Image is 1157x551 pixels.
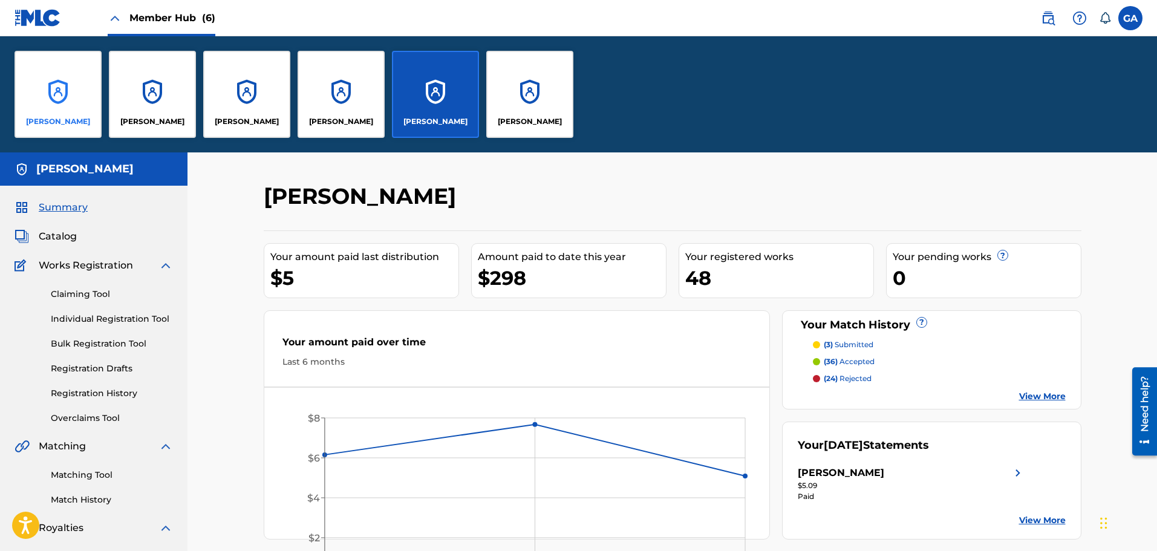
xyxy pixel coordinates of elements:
[15,9,61,27] img: MLC Logo
[109,51,196,138] a: Accounts[PERSON_NAME]
[298,51,385,138] a: Accounts[PERSON_NAME]
[51,362,173,375] a: Registration Drafts
[215,116,279,127] p: Gary Muttley
[498,116,562,127] p: Phil Vazquez
[798,480,1025,491] div: $5.09
[309,116,373,127] p: Jason Vazquez
[51,387,173,400] a: Registration History
[798,317,1066,333] div: Your Match History
[1123,362,1157,460] iframe: Resource Center
[824,356,875,367] p: accepted
[39,200,88,215] span: Summary
[51,313,173,325] a: Individual Registration Tool
[998,250,1008,260] span: ?
[824,373,872,384] p: rejected
[202,12,215,24] span: (6)
[824,340,833,349] span: (3)
[392,51,479,138] a: Accounts[PERSON_NAME]
[824,339,873,350] p: submitted
[15,439,30,454] img: Matching
[824,357,838,366] span: (36)
[282,356,752,368] div: Last 6 months
[15,162,29,177] img: Accounts
[1041,11,1055,25] img: search
[108,11,122,25] img: Close
[1036,6,1060,30] a: Public Search
[798,437,929,454] div: Your Statements
[308,452,320,464] tspan: $6
[813,373,1066,384] a: (24) rejected
[917,318,927,327] span: ?
[158,258,173,273] img: expand
[1099,12,1111,24] div: Notifications
[39,258,133,273] span: Works Registration
[824,439,863,452] span: [DATE]
[39,439,86,454] span: Matching
[51,494,173,506] a: Match History
[478,250,666,264] div: Amount paid to date this year
[1118,6,1142,30] div: User Menu
[270,264,458,292] div: $5
[15,51,102,138] a: Accounts[PERSON_NAME]
[26,116,90,127] p: Fernando Sierra
[203,51,290,138] a: Accounts[PERSON_NAME]
[478,264,666,292] div: $298
[15,229,77,244] a: CatalogCatalog
[1067,6,1092,30] div: Help
[813,339,1066,350] a: (3) submitted
[1019,514,1066,527] a: View More
[1100,505,1107,541] div: Drag
[15,229,29,244] img: Catalog
[39,229,77,244] span: Catalog
[1097,493,1157,551] iframe: Chat Widget
[39,521,83,535] span: Royalties
[813,356,1066,367] a: (36) accepted
[824,374,838,383] span: (24)
[1072,11,1087,25] img: help
[1019,390,1066,403] a: View More
[120,116,184,127] p: Gary Agis
[282,335,752,356] div: Your amount paid over time
[15,200,88,215] a: SummarySummary
[51,412,173,425] a: Overclaims Tool
[51,469,173,481] a: Matching Tool
[264,183,462,210] h2: [PERSON_NAME]
[15,258,30,273] img: Works Registration
[36,162,134,176] h5: Martin Gonzalez
[893,250,1081,264] div: Your pending works
[893,264,1081,292] div: 0
[129,11,215,25] span: Member Hub
[403,116,468,127] p: Martin Gonzalez
[158,439,173,454] img: expand
[308,532,320,544] tspan: $2
[685,264,873,292] div: 48
[270,250,458,264] div: Your amount paid last distribution
[798,466,884,480] div: [PERSON_NAME]
[158,521,173,535] img: expand
[15,200,29,215] img: Summary
[486,51,573,138] a: Accounts[PERSON_NAME]
[1011,466,1025,480] img: right chevron icon
[798,466,1025,502] a: [PERSON_NAME]right chevron icon$5.09Paid
[798,491,1025,502] div: Paid
[307,492,320,504] tspan: $4
[308,412,320,424] tspan: $8
[685,250,873,264] div: Your registered works
[51,337,173,350] a: Bulk Registration Tool
[51,288,173,301] a: Claiming Tool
